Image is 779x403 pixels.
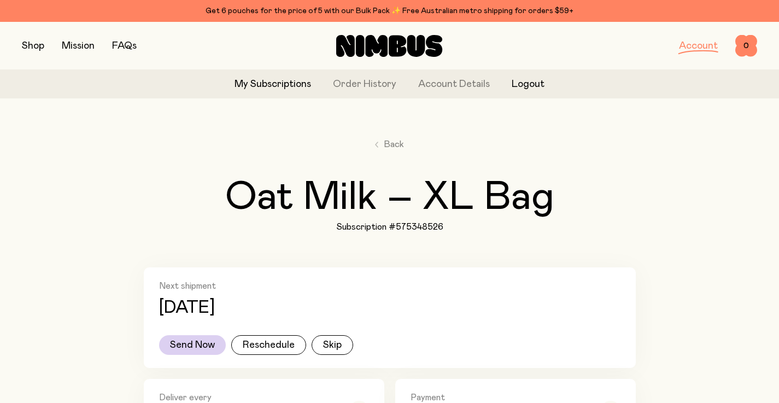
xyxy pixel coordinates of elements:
p: [DATE] [159,298,215,318]
button: Send Now [159,335,226,355]
h2: Deliver every [159,392,334,403]
a: Mission [62,41,95,51]
h2: Oat Milk – XL Bag [225,178,554,217]
h2: Payment [411,392,585,403]
button: Skip [312,335,353,355]
a: Order History [333,77,396,92]
button: Reschedule [231,335,306,355]
div: Get 6 pouches for the price of 5 with our Bulk Pack ✨ Free Australian metro shipping for orders $59+ [22,4,757,17]
span: Back [384,138,404,151]
button: 0 [735,35,757,57]
a: Back [375,138,404,151]
h2: Next shipment [159,281,620,291]
a: Account Details [418,77,490,92]
h1: Subscription #575348526 [336,221,443,232]
a: Account [679,41,718,51]
button: Logout [512,77,544,92]
a: My Subscriptions [235,77,311,92]
a: FAQs [112,41,137,51]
